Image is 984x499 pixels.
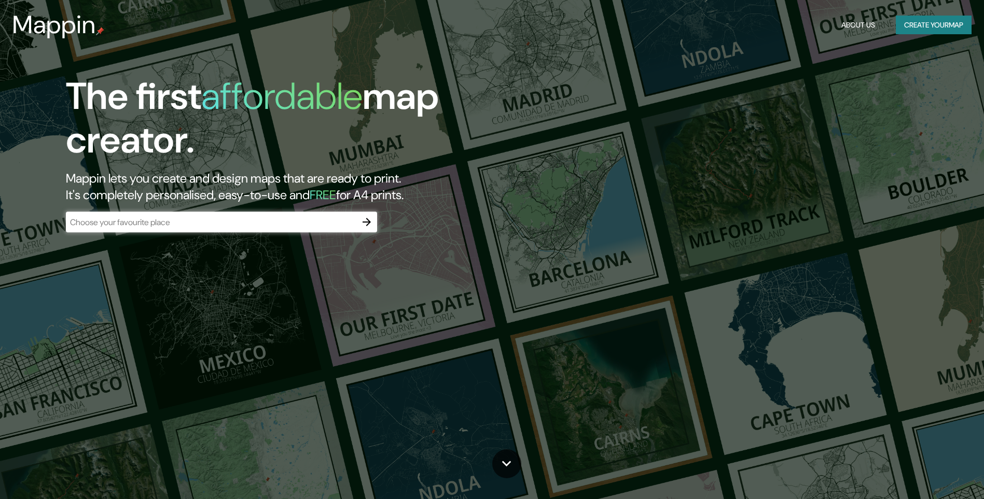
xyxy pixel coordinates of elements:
h3: Mappin [12,10,96,39]
h2: Mappin lets you create and design maps that are ready to print. It's completely personalised, eas... [66,170,558,203]
button: About Us [837,16,879,35]
img: mappin-pin [96,27,104,35]
button: Create yourmap [896,16,972,35]
input: Choose your favourite place [66,216,356,228]
h1: The first map creator. [66,75,558,170]
h1: affordable [201,72,363,120]
h5: FREE [310,187,336,203]
iframe: Help widget launcher [892,459,973,488]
